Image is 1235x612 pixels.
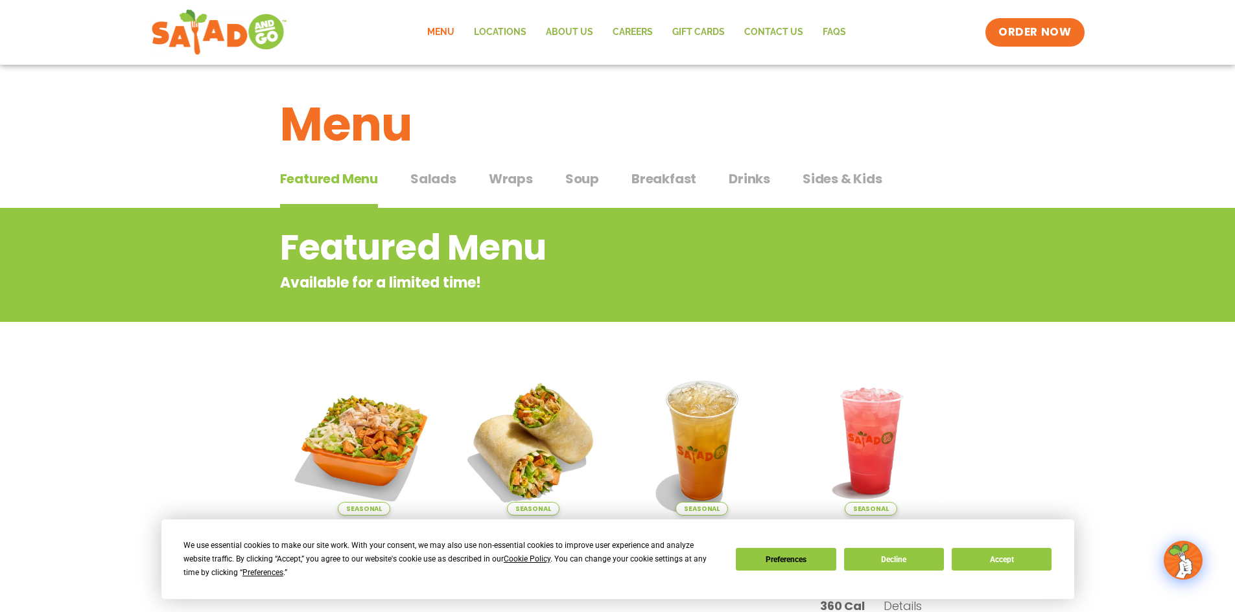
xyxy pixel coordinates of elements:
img: Product photo for Southwest Harvest Wrap [458,366,608,516]
button: Preferences [736,548,836,571]
a: GIFT CARDS [663,17,735,47]
div: Cookie Consent Prompt [161,519,1074,599]
div: We use essential cookies to make our site work. With your consent, we may also use non-essential ... [183,539,720,580]
p: Available for a limited time! [280,272,851,293]
span: Drinks [729,169,770,188]
span: Seasonal [338,502,390,516]
h2: Featured Menu [280,221,851,274]
a: Contact Us [735,17,813,47]
a: FAQs [813,17,856,47]
h1: Menu [280,89,956,159]
span: Breakfast [631,169,696,188]
img: Product photo for Southwest Harvest Salad [290,366,440,516]
span: Salads [410,169,456,188]
span: Seasonal [507,502,559,516]
span: Featured Menu [280,169,378,188]
span: ORDER NOW [998,25,1071,40]
button: Decline [844,548,944,571]
span: Sides & Kids [803,169,882,188]
span: Wraps [489,169,533,188]
a: Locations [464,17,536,47]
span: Soup [565,169,599,188]
span: Cookie Policy [504,554,550,563]
span: Seasonal [676,502,728,516]
a: ORDER NOW [985,18,1084,47]
nav: Menu [418,17,856,47]
img: wpChatIcon [1165,542,1201,578]
img: Product photo for Blackberry Bramble Lemonade [796,366,946,516]
span: Preferences [242,568,283,577]
a: About Us [536,17,603,47]
img: Product photo for Apple Cider Lemonade [628,366,777,516]
img: new-SAG-logo-768×292 [151,6,288,58]
button: Accept [952,548,1052,571]
a: Careers [603,17,663,47]
div: Tabbed content [280,164,956,209]
a: Menu [418,17,464,47]
span: Seasonal [845,502,897,516]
